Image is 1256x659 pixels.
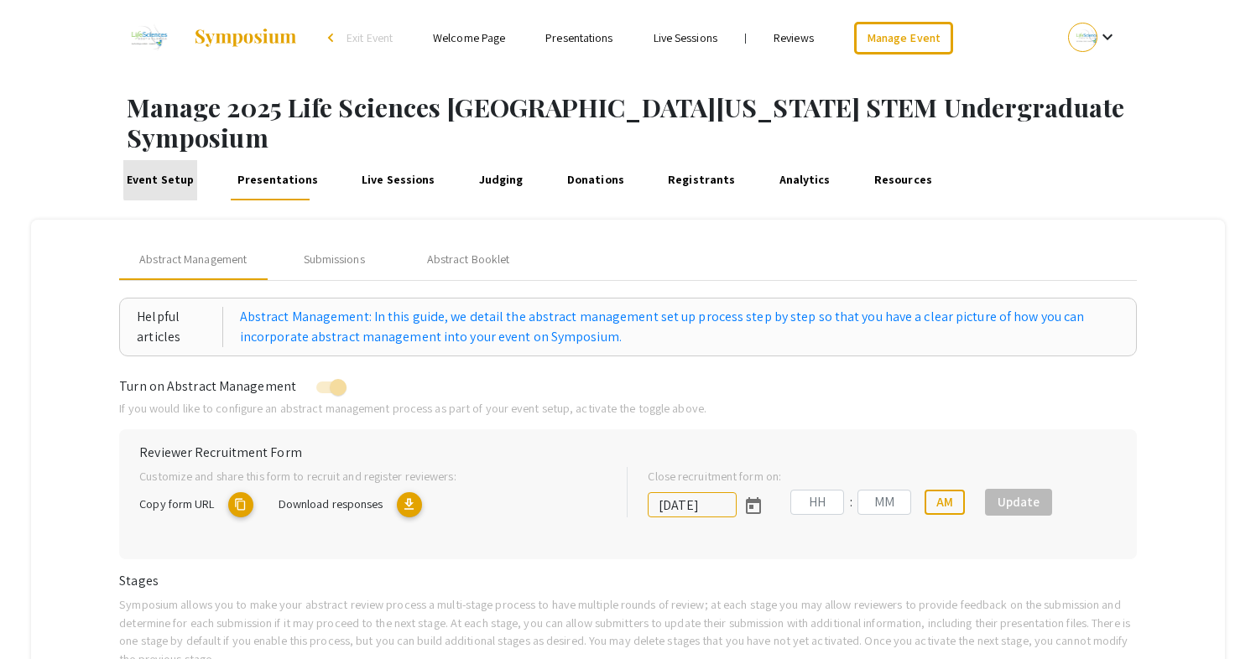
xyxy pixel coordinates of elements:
[139,251,247,268] span: Abstract Management
[857,490,911,515] input: Minutes
[328,33,338,43] div: arrow_back_ios
[545,30,612,45] a: Presentations
[1050,18,1135,56] button: Expand account dropdown
[119,573,1137,589] h6: Stages
[121,17,177,59] img: 2025 Life Sciences South Florida STEM Undergraduate Symposium
[279,496,383,511] span: Download responses
[139,444,1117,460] h6: Reviewer Recruitment Form
[664,160,738,200] a: Registrants
[347,30,393,45] span: Exit Event
[139,467,600,485] p: Customize and share this form to recruit and register reviewers:
[235,160,321,200] a: Presentations
[433,30,505,45] a: Welcome Page
[564,160,627,200] a: Donations
[193,28,298,48] img: Symposium by ForagerOne
[1097,27,1118,47] mat-icon: Expand account dropdown
[790,490,844,515] input: Hours
[737,30,753,45] li: |
[985,489,1052,516] button: Update
[737,489,770,522] button: Open calendar
[139,496,214,511] span: Copy form URL
[397,492,422,517] mat-icon: Export responses
[476,160,526,200] a: Judging
[774,30,814,45] a: Reviews
[121,17,299,59] a: 2025 Life Sciences South Florida STEM Undergraduate Symposium
[358,160,438,200] a: Live Sessions
[871,160,935,200] a: Resources
[123,160,197,200] a: Event Setup
[228,492,253,517] mat-icon: copy URL
[13,584,71,646] iframe: Chat
[304,251,365,268] div: Submissions
[925,490,965,515] button: AM
[654,30,717,45] a: Live Sessions
[127,92,1256,153] h1: Manage 2025 Life Sciences [GEOGRAPHIC_DATA][US_STATE] STEM Undergraduate Symposium
[240,307,1119,347] a: Abstract Management: In this guide, we detail the abstract management set up process step by step...
[776,160,833,200] a: Analytics
[648,467,781,485] label: Close recruitment form on:
[854,22,953,54] a: Manage Event
[119,377,296,395] span: Turn on Abstract Management
[844,492,857,512] div: :
[427,251,510,268] div: Abstract Booklet
[119,399,1137,418] p: If you would like to configure an abstract management process as part of your event setup, activa...
[137,307,223,347] div: Helpful articles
